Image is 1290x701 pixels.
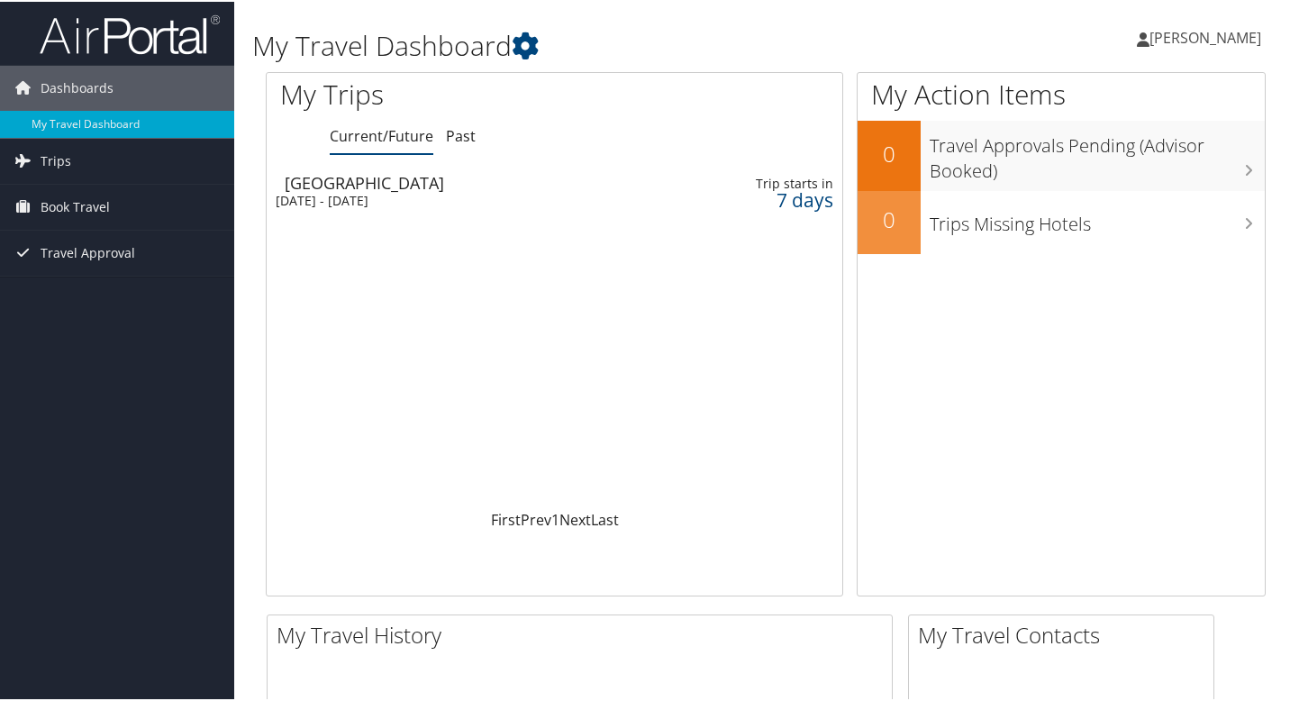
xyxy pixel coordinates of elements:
[521,508,551,528] a: Prev
[551,508,559,528] a: 1
[1149,26,1261,46] span: [PERSON_NAME]
[858,189,1265,252] a: 0Trips Missing Hotels
[591,508,619,528] a: Last
[858,137,921,168] h2: 0
[276,191,646,207] div: [DATE] - [DATE]
[330,124,433,144] a: Current/Future
[858,74,1265,112] h1: My Action Items
[559,508,591,528] a: Next
[252,25,937,63] h1: My Travel Dashboard
[1137,9,1279,63] a: [PERSON_NAME]
[858,119,1265,188] a: 0Travel Approvals Pending (Advisor Booked)
[858,203,921,233] h2: 0
[41,64,114,109] span: Dashboards
[491,508,521,528] a: First
[41,183,110,228] span: Book Travel
[41,229,135,274] span: Travel Approval
[41,137,71,182] span: Trips
[446,124,476,144] a: Past
[930,123,1265,182] h3: Travel Approvals Pending (Advisor Booked)
[280,74,589,112] h1: My Trips
[711,190,834,206] div: 7 days
[711,174,834,190] div: Trip starts in
[40,12,220,54] img: airportal-logo.png
[277,618,892,649] h2: My Travel History
[918,618,1213,649] h2: My Travel Contacts
[930,201,1265,235] h3: Trips Missing Hotels
[285,173,655,189] div: [GEOGRAPHIC_DATA]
